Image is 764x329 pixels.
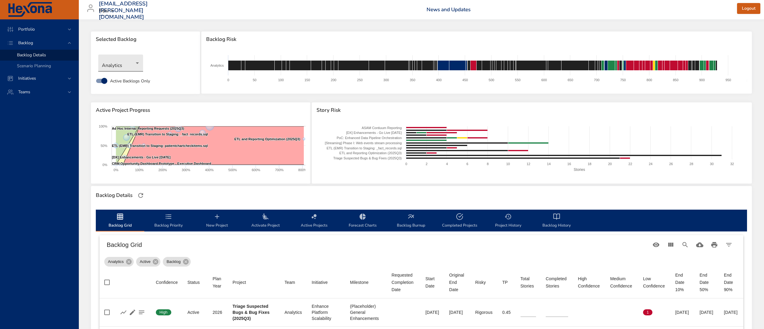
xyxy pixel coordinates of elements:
img: Hexona [7,2,53,17]
div: Rigorous [475,309,492,315]
div: Initiative [312,279,328,286]
text: 600% [252,168,260,172]
button: Search [678,238,692,252]
button: Download CSV [692,238,707,252]
text: 150 [304,78,310,82]
text: 100% [135,168,143,172]
div: Confidence [156,279,178,286]
span: Backlog Details [17,52,46,58]
span: Story Risk [317,107,747,113]
text: ASAM Contiuum Reporting [362,126,402,130]
text: Ad Hoc Internal Reporting Requests (2025Q3) [112,127,184,130]
span: Activate Project [245,213,286,229]
div: End Date 10% [675,271,690,293]
text: [Streaming] Phase I: Web events stream processing [325,141,402,145]
text: 250 [357,78,363,82]
span: Plan Year [213,275,223,290]
text: ETL (EMR) Transition to Staging: _fact_records.sql [327,146,402,150]
div: Backlog Details [94,191,134,200]
span: Forecast Charts [342,213,383,229]
span: 0 [578,310,587,315]
div: Sort [233,279,246,286]
text: 200 [331,78,336,82]
text: ETL (EMR) Transition to Staging: _fact_records.sql [127,132,208,136]
div: Sort [449,271,466,293]
span: Teams [13,89,35,95]
div: Sort [350,279,368,286]
text: 600 [541,78,547,82]
span: High [156,310,171,315]
span: Backlog Risk [206,36,747,42]
span: Portfolio [13,26,40,32]
text: 800% [298,168,307,172]
span: Initiatives [13,75,41,81]
div: Sort [187,279,200,286]
div: 2026 [213,309,223,315]
text: 700% [275,168,283,172]
text: Triage Suspected Bugs & Bug Fixes (2025Q3) [333,156,402,160]
div: [DATE] [699,309,714,315]
div: Sort [521,275,536,290]
text: 32 [730,162,734,166]
button: Filter Table [722,238,736,252]
div: [DATE] [724,309,739,315]
div: Sort [425,275,439,290]
div: Sort [546,275,568,290]
text: 100% [99,125,107,128]
text: 0 [227,78,229,82]
text: ETL (EMR) Transition to Staging: patientchartcheckitems.sql [112,144,208,148]
text: 14 [547,162,551,166]
text: 4 [446,162,448,166]
text: 1000 [747,78,754,82]
span: Backlog Priority [148,213,189,229]
text: 800 [647,78,652,82]
text: 16 [567,162,571,166]
text: 650 [568,78,573,82]
span: Status [187,279,203,286]
div: Requested Completion Date [392,271,416,293]
div: Active [187,309,203,315]
div: Project [233,279,246,286]
div: Original End Date [449,271,466,293]
div: Enhance Platform Scalability [312,303,340,321]
span: TP [502,279,511,286]
div: Kipu [99,6,116,16]
text: PoC: Enhanced Data Pipeline Orchestration [337,136,402,140]
div: backlog-tab [96,210,747,231]
div: Sort [312,279,328,286]
span: Backlog [163,259,184,265]
text: ETL and Reporting Optimization (2025Q3) [339,151,402,155]
div: Medium Confidence [610,275,633,290]
span: Backlog History [536,213,577,229]
div: End Date 90% [724,271,739,293]
text: 850 [673,78,678,82]
span: Active Project Progress [96,107,306,113]
text: 2 [426,162,427,166]
text: 0% [102,163,107,167]
div: Sort [502,279,508,286]
div: [DATE] [449,309,466,315]
div: TP [502,279,508,286]
button: Print [707,238,722,252]
span: Backlog [13,40,38,46]
span: Total Stories [521,275,536,290]
text: 50 [253,78,256,82]
div: Sort [213,275,223,290]
button: Show Burnup [119,308,128,317]
div: Sort [610,275,633,290]
text: 350 [410,78,415,82]
text: [DX] Enhancements - Go Live [DATE] [346,131,402,135]
span: Analytics [104,259,127,265]
span: Selected Backlog [96,36,195,42]
text: 28 [689,162,693,166]
button: Project Notes [137,308,146,317]
div: High Confidence [578,275,601,290]
text: 400% [205,168,213,172]
text: 300 [384,78,389,82]
div: Sort [156,279,178,286]
span: Backlog Grid [99,213,141,229]
text: ETL and Reporting Optimization (2025Q3) [234,137,300,141]
button: Edit Project Details [128,308,137,317]
span: Active [136,259,154,265]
